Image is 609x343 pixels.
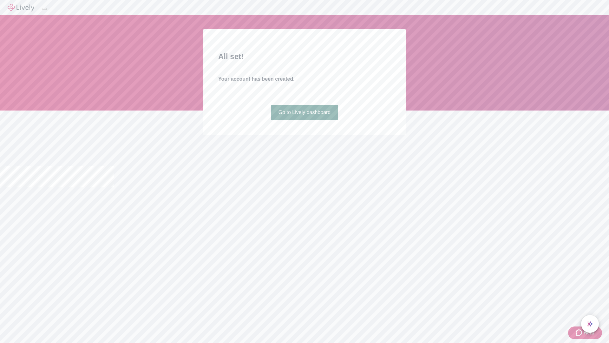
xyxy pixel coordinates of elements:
[271,105,338,120] a: Go to Lively dashboard
[218,51,391,62] h2: All set!
[568,326,602,339] button: Zendesk support iconHelp
[218,75,391,83] h4: Your account has been created.
[587,321,593,327] svg: Lively AI Assistant
[42,8,47,10] button: Log out
[8,4,34,11] img: Lively
[583,329,594,337] span: Help
[581,315,599,333] button: chat
[576,329,583,337] svg: Zendesk support icon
